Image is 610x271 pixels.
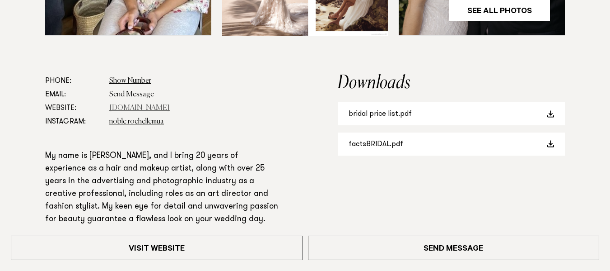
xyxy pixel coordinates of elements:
[109,91,154,98] a: Send Message
[338,102,565,125] a: bridal price list.pdf
[338,133,565,156] a: factsBRIDAL.pdf
[45,74,102,88] dt: Phone:
[338,74,565,92] h2: Downloads
[45,88,102,101] dt: Email:
[11,236,303,260] a: Visit Website
[109,105,170,112] a: [DOMAIN_NAME]
[308,236,600,260] a: Send Message
[109,118,164,125] a: noble.rochellemua
[109,77,151,85] a: Show Number
[45,101,102,115] dt: Website:
[45,115,102,128] dt: Instagram:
